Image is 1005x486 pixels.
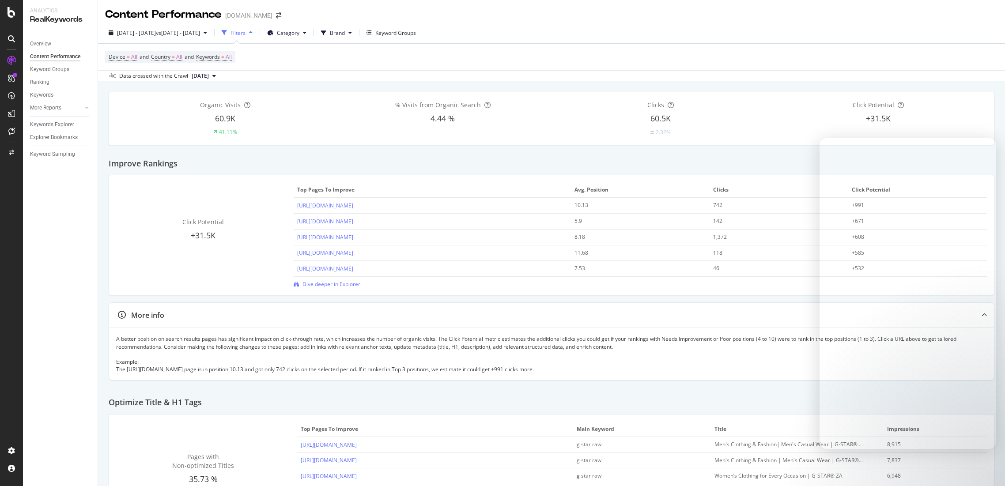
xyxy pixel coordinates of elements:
[189,474,218,484] span: 35.73 %
[105,7,222,22] div: Content Performance
[301,456,357,464] a: [URL][DOMAIN_NAME]
[264,26,310,40] button: Category
[172,53,175,60] span: =
[714,425,877,433] span: title
[714,441,863,448] div: Men's Clothing & Fashion| Men's Casual Wear | G-STAR® US
[574,217,693,225] div: 5.9
[577,456,695,464] div: g star raw
[713,201,831,209] div: 742
[219,128,237,136] div: 41.11%
[276,12,281,19] div: arrow-right-arrow-left
[119,72,188,80] div: Data crossed with the Crawl
[230,29,246,37] div: Filters
[30,90,91,100] a: Keywords
[156,29,200,37] span: vs [DATE] - [DATE]
[577,425,705,433] span: Main Keyword
[188,71,219,81] button: [DATE]
[577,441,695,448] div: g star raw
[30,15,91,25] div: RealKeywords
[574,264,693,272] div: 7.53
[714,456,863,464] div: Men's Clothing & Fashion | Men's Casual Wear | G-STAR® ZA
[317,26,355,40] button: Brand
[30,133,91,142] a: Explorer Bookmarks
[131,51,137,63] span: All
[30,90,53,100] div: Keywords
[647,101,664,109] span: Clicks
[185,53,194,60] span: and
[30,150,91,159] a: Keyword Sampling
[218,26,256,40] button: Filters
[713,217,831,225] div: 142
[30,78,49,87] div: Ranking
[713,186,843,194] span: Clicks
[301,472,357,480] a: [URL][DOMAIN_NAME]
[109,398,202,407] h2: Optimize Title & H1 Tags
[30,133,78,142] div: Explorer Bookmarks
[30,78,91,87] a: Ranking
[866,113,891,124] span: +31.5K
[105,26,211,40] button: [DATE] - [DATE]vs[DATE] - [DATE]
[297,218,353,225] a: [URL][DOMAIN_NAME]
[30,103,61,113] div: More Reports
[30,120,91,129] a: Keywords Explorer
[395,101,481,109] span: % Visits from Organic Search
[277,29,299,37] span: Category
[226,51,232,63] span: All
[302,280,360,288] span: Dive deeper in Explorer
[30,65,91,74] a: Keyword Groups
[574,186,704,194] span: Avg. Position
[172,452,234,470] span: Pages with Non-optimized Titles
[714,472,863,480] div: Women’s Clothing for Every Occasion | G-STAR® ZA
[30,52,91,61] a: Content Performance
[30,39,91,49] a: Overview
[887,456,974,464] div: 7,837
[151,53,170,60] span: Country
[215,113,235,124] span: 60.9K
[127,53,130,60] span: =
[196,53,220,60] span: Keywords
[297,186,565,194] span: Top pages to improve
[294,280,360,288] a: Dive deeper in Explorer
[297,265,353,272] a: [URL][DOMAIN_NAME]
[30,7,91,15] div: Analytics
[574,201,693,209] div: 10.13
[182,218,224,226] span: Click Potential
[131,310,164,320] div: More info
[574,233,693,241] div: 8.18
[116,335,987,373] div: A better position on search results pages has significant impact on click-through rate, which inc...
[225,11,272,20] div: [DOMAIN_NAME]
[656,128,671,136] div: 2.32%
[820,138,996,449] iframe: Intercom live chat
[221,53,224,60] span: =
[431,113,455,124] span: 4.44 %
[200,101,241,109] span: Organic Visits
[117,29,156,37] span: [DATE] - [DATE]
[297,202,353,209] a: [URL][DOMAIN_NAME]
[577,472,695,480] div: g star raw
[713,233,831,241] div: 1,372
[30,52,80,61] div: Content Performance
[975,456,996,477] iframe: Intercom live chat
[30,39,51,49] div: Overview
[140,53,149,60] span: and
[176,51,182,63] span: All
[330,29,345,37] span: Brand
[109,159,178,168] h2: Improve Rankings
[375,29,416,37] div: Keyword Groups
[713,264,831,272] div: 46
[30,120,74,129] div: Keywords Explorer
[301,425,567,433] span: Top pages to improve
[363,26,419,40] button: Keyword Groups
[301,441,357,448] a: [URL][DOMAIN_NAME]
[30,65,69,74] div: Keyword Groups
[297,234,353,241] a: [URL][DOMAIN_NAME]
[30,103,83,113] a: More Reports
[574,249,693,257] div: 11.68
[30,150,75,159] div: Keyword Sampling
[713,249,831,257] div: 118
[650,113,671,124] span: 60.5K
[297,249,353,256] a: [URL][DOMAIN_NAME]
[109,53,125,60] span: Device
[853,101,894,109] span: Click Potential
[650,131,654,134] img: Equal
